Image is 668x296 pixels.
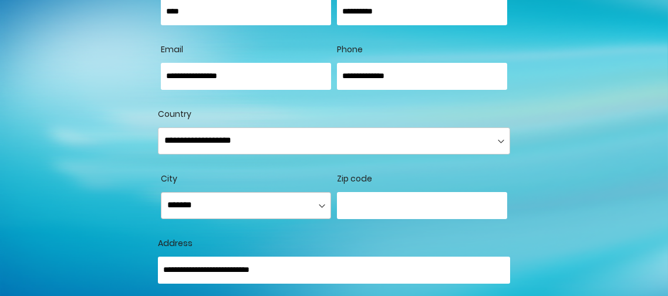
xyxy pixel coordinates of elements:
span: Email [161,43,183,55]
span: Zip code [337,173,372,184]
span: Phone [337,43,363,55]
span: Country [158,108,191,120]
span: Address [158,237,193,249]
span: City [161,173,177,184]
